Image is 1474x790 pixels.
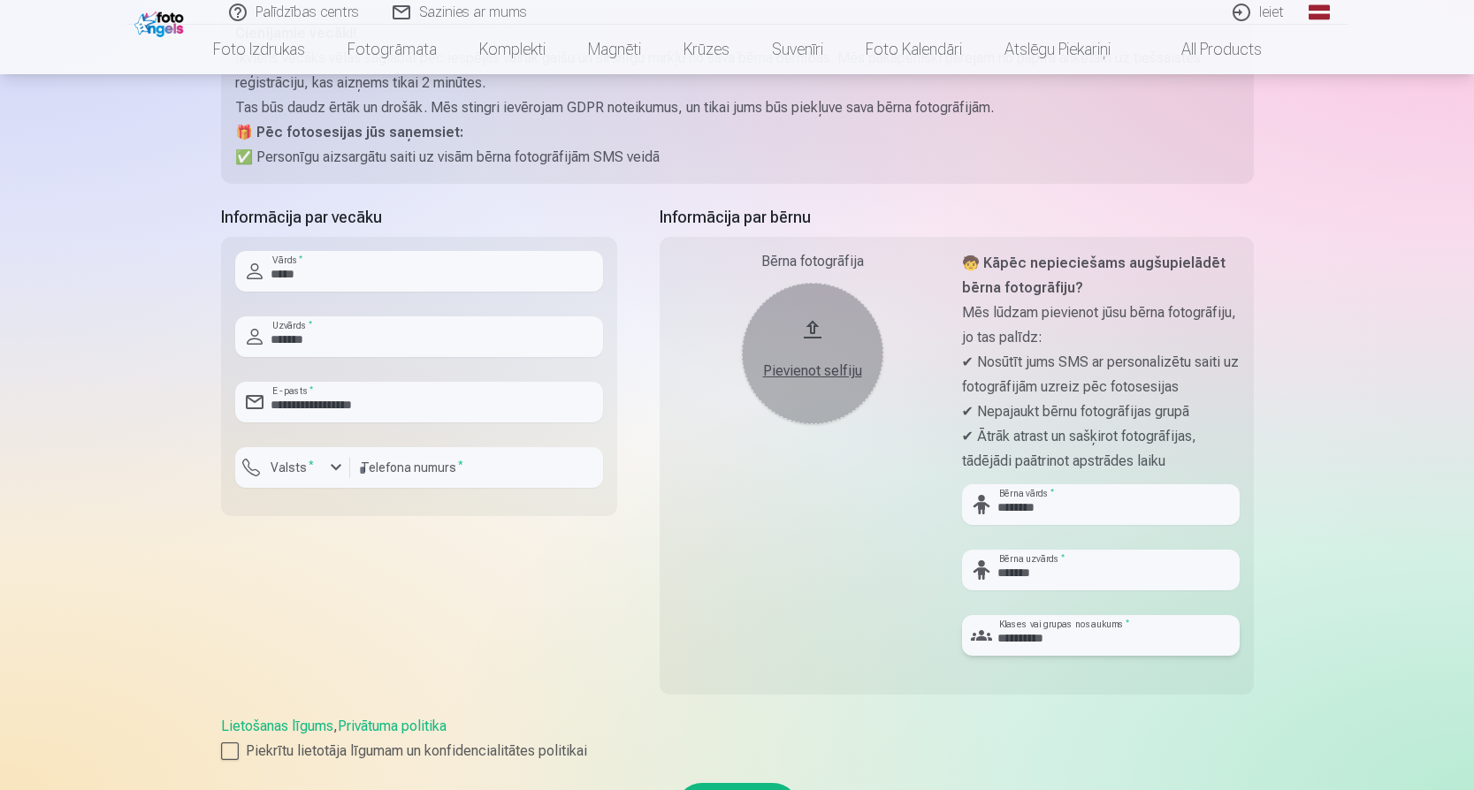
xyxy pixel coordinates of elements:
button: Valsts* [235,447,350,488]
a: Foto kalendāri [844,25,983,74]
p: Mēs lūdzam pievienot jūsu bērna fotogrāfiju, jo tas palīdz: [962,300,1240,350]
a: Fotogrāmata [326,25,458,74]
strong: 🎁 Pēc fotosesijas jūs saņemsiet: [235,124,463,141]
strong: 🧒 Kāpēc nepieciešams augšupielādēt bērna fotogrāfiju? [962,254,1226,296]
label: Valsts [263,459,321,476]
p: Tas būs daudz ērtāk un drošāk. Mēs stingri ievērojam GDPR noteikumus, un tikai jums būs piekļuve ... [235,95,1240,120]
h5: Informācija par bērnu [660,205,1254,230]
p: ✔ Nosūtīt jums SMS ar personalizētu saiti uz fotogrāfijām uzreiz pēc fotosesijas [962,350,1240,399]
div: Bērna fotogrāfija [674,251,951,272]
label: Piekrītu lietotāja līgumam un konfidencialitātes politikai [221,741,1254,762]
p: ✅ Personīgu aizsargātu saiti uz visām bērna fotogrāfijām SMS veidā [235,145,1240,170]
a: Atslēgu piekariņi [983,25,1132,74]
button: Pievienot selfiju [742,283,883,424]
a: Magnēti [567,25,662,74]
a: Komplekti [458,25,567,74]
img: /fa1 [134,7,188,37]
a: Privātuma politika [338,718,447,734]
a: Foto izdrukas [192,25,326,74]
div: Pievienot selfiju [760,361,866,382]
p: ✔ Ātrāk atrast un sašķirot fotogrāfijas, tādējādi paātrinot apstrādes laiku [962,424,1240,474]
a: Suvenīri [751,25,844,74]
p: ✔ Nepajaukt bērnu fotogrāfijas grupā [962,399,1240,424]
div: , [221,716,1254,762]
a: Krūzes [662,25,751,74]
h5: Informācija par vecāku [221,205,617,230]
a: All products [1132,25,1283,74]
a: Lietošanas līgums [221,718,333,734]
